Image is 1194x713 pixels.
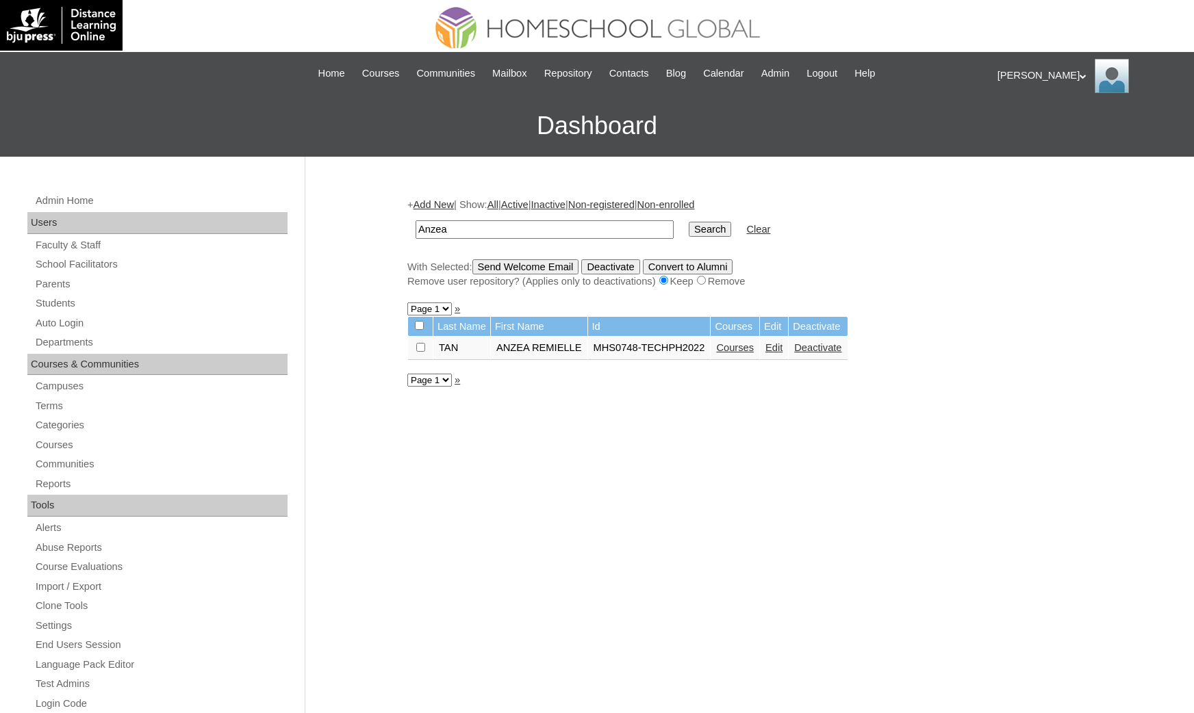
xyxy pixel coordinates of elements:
[7,7,116,44] img: logo-white.png
[407,274,1085,289] div: Remove user repository? (Applies only to deactivations) Keep Remove
[643,259,733,274] input: Convert to Alumni
[34,276,288,293] a: Parents
[800,66,844,81] a: Logout
[794,342,841,353] a: Deactivate
[703,66,744,81] span: Calendar
[34,636,288,653] a: End Users Session
[716,342,754,353] a: Courses
[455,303,460,314] a: »
[34,539,288,556] a: Abuse Reports
[491,317,587,337] td: First Name
[588,317,711,337] td: Id
[848,66,882,81] a: Help
[409,66,482,81] a: Communities
[312,66,352,81] a: Home
[34,456,288,473] a: Communities
[34,378,288,395] a: Campuses
[416,66,475,81] span: Communities
[34,437,288,454] a: Courses
[544,66,592,81] span: Repository
[491,337,587,360] td: ANZEA REMIELLE
[34,237,288,254] a: Faculty & Staff
[602,66,656,81] a: Contacts
[568,199,635,210] a: Non-registered
[487,199,498,210] a: All
[689,222,731,237] input: Search
[355,66,407,81] a: Courses
[433,337,490,360] td: TAN
[485,66,534,81] a: Mailbox
[407,259,1085,289] div: With Selected:
[27,212,288,234] div: Users
[34,578,288,595] a: Import / Export
[1095,59,1129,93] img: Ariane Ebuen
[34,656,288,673] a: Language Pack Editor
[34,675,288,692] a: Test Admins
[531,199,566,210] a: Inactive
[318,66,345,81] span: Home
[433,317,490,337] td: Last Name
[760,317,788,337] td: Edit
[789,317,847,337] td: Deactivate
[711,317,759,337] td: Courses
[34,597,288,614] a: Clone Tools
[34,295,288,312] a: Students
[34,558,288,575] a: Course Evaluations
[34,417,288,434] a: Categories
[754,66,797,81] a: Admin
[765,342,783,353] a: Edit
[492,66,527,81] span: Mailbox
[34,398,288,415] a: Terms
[34,256,288,273] a: School Facilitators
[414,199,454,210] a: Add New
[854,66,875,81] span: Help
[537,66,599,81] a: Repository
[34,192,288,209] a: Admin Home
[34,315,288,332] a: Auto Login
[416,220,674,239] input: Search
[581,259,639,274] input: Deactivate
[761,66,790,81] span: Admin
[472,259,579,274] input: Send Welcome Email
[746,224,770,235] a: Clear
[34,519,288,536] a: Alerts
[34,617,288,634] a: Settings
[501,199,529,210] a: Active
[27,354,288,376] div: Courses & Communities
[27,495,288,517] div: Tools
[34,334,288,351] a: Departments
[696,66,750,81] a: Calendar
[7,95,1187,157] h3: Dashboard
[588,337,711,360] td: MHS0748-TECHPH2022
[407,198,1085,288] div: + | Show: | | | |
[34,476,288,493] a: Reports
[362,66,400,81] span: Courses
[998,59,1180,93] div: [PERSON_NAME]
[666,66,686,81] span: Blog
[806,66,837,81] span: Logout
[659,66,693,81] a: Blog
[455,374,460,385] a: »
[609,66,649,81] span: Contacts
[637,199,695,210] a: Non-enrolled
[34,695,288,712] a: Login Code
